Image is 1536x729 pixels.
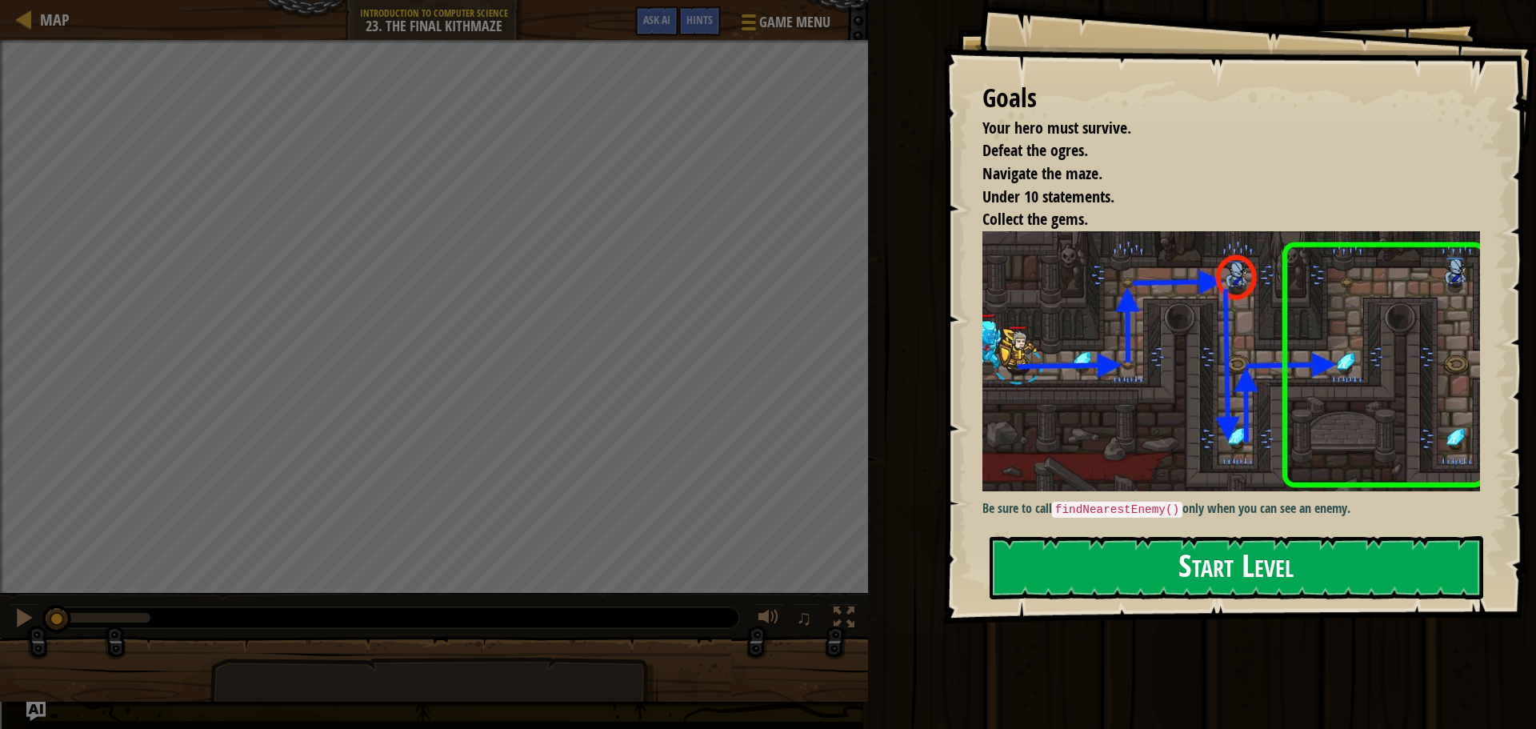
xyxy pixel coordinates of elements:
[635,6,678,36] button: Ask AI
[6,35,1530,50] div: Move To ...
[990,536,1483,599] button: Start Level
[40,9,70,30] span: Map
[793,603,820,636] button: ♫
[962,208,1476,231] li: Collect the gems.
[982,231,1492,491] img: The final kithmaze
[753,603,785,636] button: Adjust volume
[982,139,1088,161] span: Defeat the ogres.
[962,117,1476,140] li: Your hero must survive.
[26,702,46,721] button: Ask AI
[962,162,1476,186] li: Navigate the maze.
[643,12,670,27] span: Ask AI
[729,6,840,44] button: Game Menu
[6,107,1530,122] div: Move To ...
[982,186,1114,207] span: Under 10 statements.
[8,603,40,636] button: Ctrl + P: Pause
[982,117,1131,138] span: Your hero must survive.
[962,139,1476,162] li: Defeat the ogres.
[796,606,812,630] span: ♫
[6,64,1530,78] div: Options
[32,9,70,30] a: Map
[6,78,1530,93] div: Sign out
[686,12,713,27] span: Hints
[6,50,1530,64] div: Delete
[1052,502,1182,518] code: findNearestEnemy()
[828,603,860,636] button: Toggle fullscreen
[759,12,830,33] span: Game Menu
[6,93,1530,107] div: Rename
[982,499,1492,519] p: Be sure to call only when you can see an enemy.
[982,208,1088,230] span: Collect the gems.
[6,21,1530,35] div: Sort New > Old
[982,162,1102,184] span: Navigate the maze.
[6,6,1530,21] div: Sort A > Z
[982,80,1480,117] div: Goals
[962,186,1476,209] li: Under 10 statements.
